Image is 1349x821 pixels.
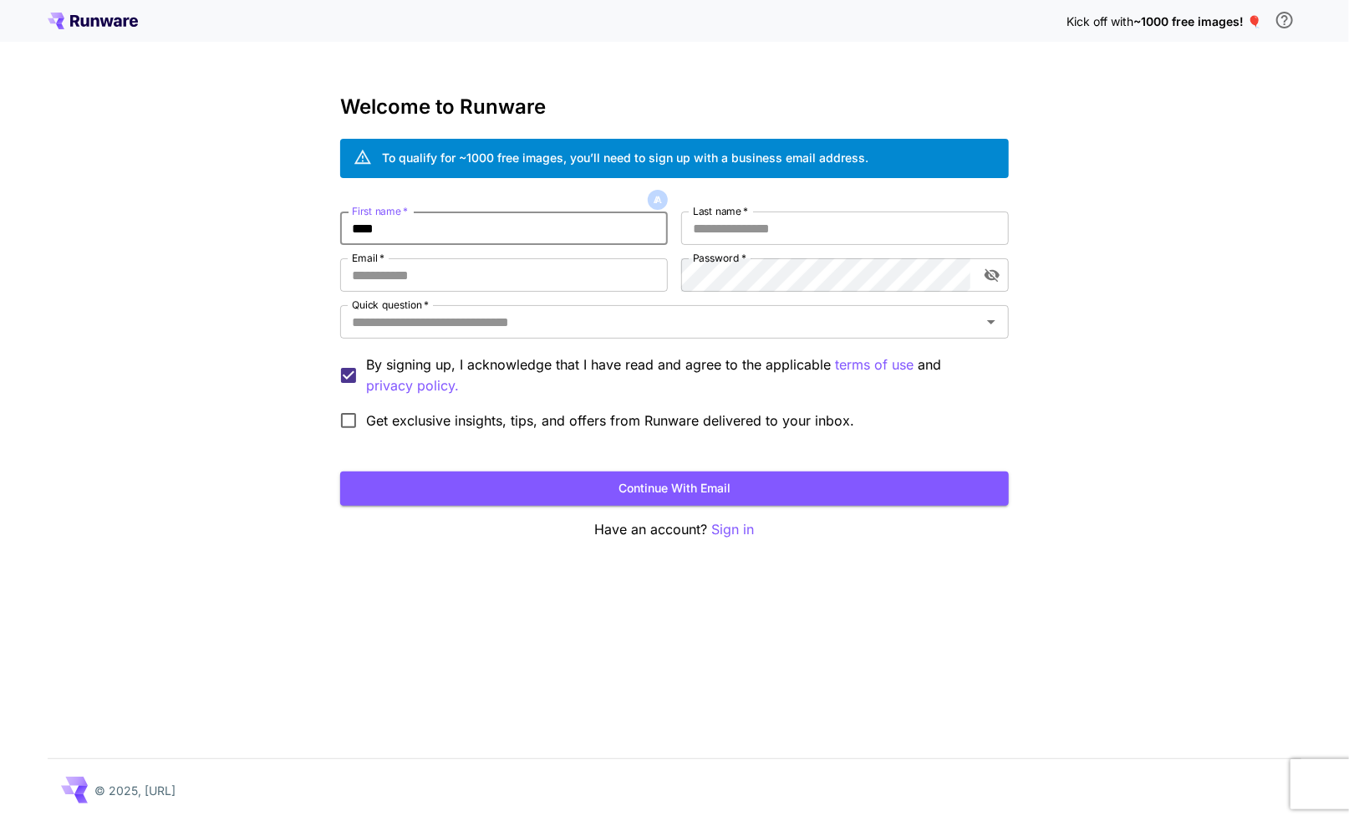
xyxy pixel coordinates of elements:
[352,204,408,218] label: First name
[1133,14,1261,28] span: ~1000 free images! 🎈
[366,375,459,396] button: By signing up, I acknowledge that I have read and agree to the applicable terms of use and
[835,354,914,375] button: By signing up, I acknowledge that I have read and agree to the applicable and privacy policy.
[352,251,384,265] label: Email
[693,251,746,265] label: Password
[352,298,429,312] label: Quick question
[712,519,755,540] button: Sign in
[835,354,914,375] p: terms of use
[94,782,176,799] p: © 2025, [URL]
[382,149,868,166] div: To qualify for ~1000 free images, you’ll need to sign up with a business email address.
[366,354,995,396] p: By signing up, I acknowledge that I have read and agree to the applicable and
[366,410,854,431] span: Get exclusive insights, tips, and offers from Runware delivered to your inbox.
[1066,14,1133,28] span: Kick off with
[693,204,748,218] label: Last name
[1268,3,1301,37] button: In order to qualify for free credit, you need to sign up with a business email address and click ...
[340,95,1009,119] h3: Welcome to Runware
[977,260,1007,290] button: toggle password visibility
[340,472,1009,506] button: Continue with email
[980,310,1003,334] button: Open
[366,375,459,396] p: privacy policy.
[340,519,1009,540] p: Have an account?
